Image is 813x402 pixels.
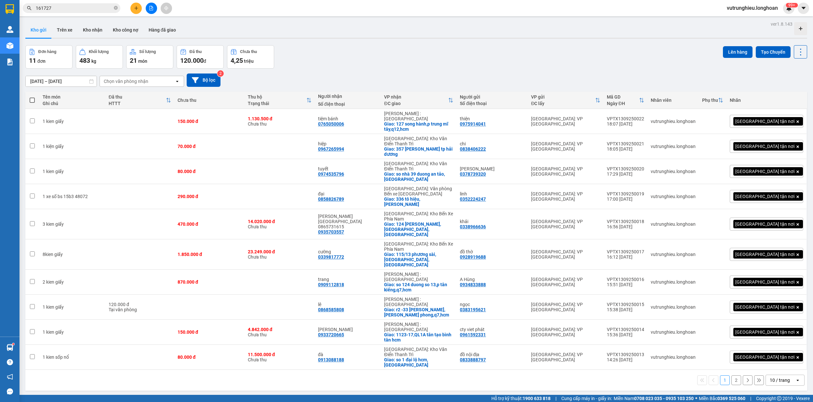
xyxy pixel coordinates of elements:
[6,4,14,14] img: logo-vxr
[384,196,453,207] div: Giao: 336 tô hiệu,lê chân hp
[699,395,745,402] span: Miền Bắc
[7,42,13,49] img: warehouse-icon
[651,194,696,199] div: vutrunghieu.longhoan
[651,355,696,360] div: vutrunghieu.longhoan
[178,252,241,257] div: 1.850.000 đ
[318,171,344,177] div: 0974535796
[248,101,306,106] div: Trạng thái
[531,116,600,127] div: [GEOGRAPHIC_DATA]: VP [GEOGRAPHIC_DATA]
[36,5,113,12] input: Tìm tên, số ĐT hoặc mã đơn
[318,214,378,229] div: Hồ Thiên Thạnh 0865731615
[607,282,644,287] div: 15:51 [DATE]
[187,74,220,87] button: Bộ lọc
[614,395,694,402] span: Miền Nam
[384,297,453,307] div: [PERSON_NAME] : [GEOGRAPHIC_DATA]
[43,194,102,199] div: 1 xe số bs 15b3 48072
[114,6,118,10] span: close-circle
[248,352,312,362] div: Chưa thu
[722,4,783,12] span: vutrunghieu.longhoan
[651,98,696,103] div: Nhân viên
[491,395,551,402] span: Hỗ trợ kỹ thuật:
[217,70,224,77] sup: 2
[460,357,486,362] div: 0833888797
[528,92,603,109] th: Toggle SortBy
[607,196,644,202] div: 17:00 [DATE]
[178,144,241,149] div: 70.000 đ
[730,98,803,103] div: Nhãn
[735,143,794,149] span: [GEOGRAPHIC_DATA] tận nơi
[318,307,344,312] div: 0868585808
[460,191,525,196] div: linh
[607,166,644,171] div: VPTX1309250020
[7,344,13,351] img: warehouse-icon
[531,352,600,362] div: [GEOGRAPHIC_DATA]: VP [GEOGRAPHIC_DATA]
[460,141,525,146] div: chi
[178,355,241,360] div: 80.000 đ
[43,304,102,310] div: 1 kien giấy
[384,211,453,221] div: [GEOGRAPHIC_DATA]: Kho Bến Xe Phía Nam
[531,94,595,100] div: VP gửi
[795,378,800,383] svg: open
[134,6,139,10] span: plus
[248,116,312,127] div: Chưa thu
[695,397,697,400] span: ⚪️
[531,191,600,202] div: [GEOGRAPHIC_DATA]: VP [GEOGRAPHIC_DATA]
[175,79,180,84] svg: open
[384,101,448,106] div: ĐC giao
[318,191,378,196] div: đại
[79,57,90,64] span: 483
[27,6,32,10] span: search
[384,161,453,171] div: [GEOGRAPHIC_DATA]: Kho Văn Điển Thanh Trì
[190,49,202,54] div: Đã thu
[89,49,109,54] div: Khối lượng
[460,224,486,229] div: 0338966636
[607,191,644,196] div: VPTX1309250019
[460,282,486,287] div: 0934833888
[7,26,13,33] img: warehouse-icon
[43,329,102,335] div: 1 kien giấy
[130,3,142,14] button: plus
[607,302,644,307] div: VPTX1309250015
[460,101,525,106] div: Số điện thoại
[460,302,525,307] div: ngọc
[460,307,486,312] div: 0383195621
[240,49,257,54] div: Chưa thu
[531,249,600,260] div: [GEOGRAPHIC_DATA]: VP [GEOGRAPHIC_DATA]
[248,327,312,337] div: Chưa thu
[651,144,696,149] div: vutrunghieu.longhoan
[178,169,241,174] div: 80.000 đ
[735,118,794,124] span: [GEOGRAPHIC_DATA] tận nơi
[786,3,798,7] sup: 283
[607,121,644,127] div: 18:07 [DATE]
[126,45,173,69] button: Số lượng21món
[43,252,102,257] div: 8kien giấy
[318,282,344,287] div: 0909112818
[7,359,13,365] span: question-circle
[43,221,102,227] div: 3 kien giấy
[180,57,204,64] span: 120.000
[735,221,794,227] span: [GEOGRAPHIC_DATA] tận nơi
[43,169,102,174] div: 1 kien giấy
[384,171,453,182] div: Giao: so nhà 39 duong an tảo,tp hưng yên
[177,45,224,69] button: Đã thu120.000đ
[651,304,696,310] div: vutrunghieu.longhoan
[248,94,306,100] div: Thu hộ
[607,141,644,146] div: VPTX1309250021
[318,121,344,127] div: 0765050006
[604,92,647,109] th: Toggle SortBy
[248,249,312,254] div: 23.249.000 đ
[52,22,78,38] button: Trên xe
[384,347,453,357] div: [GEOGRAPHIC_DATA]: Kho Văn Điển Thanh Trì
[143,22,181,38] button: Hàng đã giao
[555,395,556,402] span: |
[801,5,806,11] span: caret-down
[7,59,13,65] img: solution-icon
[12,343,14,345] sup: 1
[531,277,600,287] div: [GEOGRAPHIC_DATA]: VP [GEOGRAPHIC_DATA]
[384,322,453,332] div: [PERSON_NAME] : [GEOGRAPHIC_DATA]
[384,252,453,267] div: Giao: 115/13 phương sài,p tây,nha trang
[91,59,96,64] span: kg
[248,249,312,260] div: Chưa thu
[318,327,378,332] div: nguyễ duy phương
[109,302,171,307] div: 120.000 đ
